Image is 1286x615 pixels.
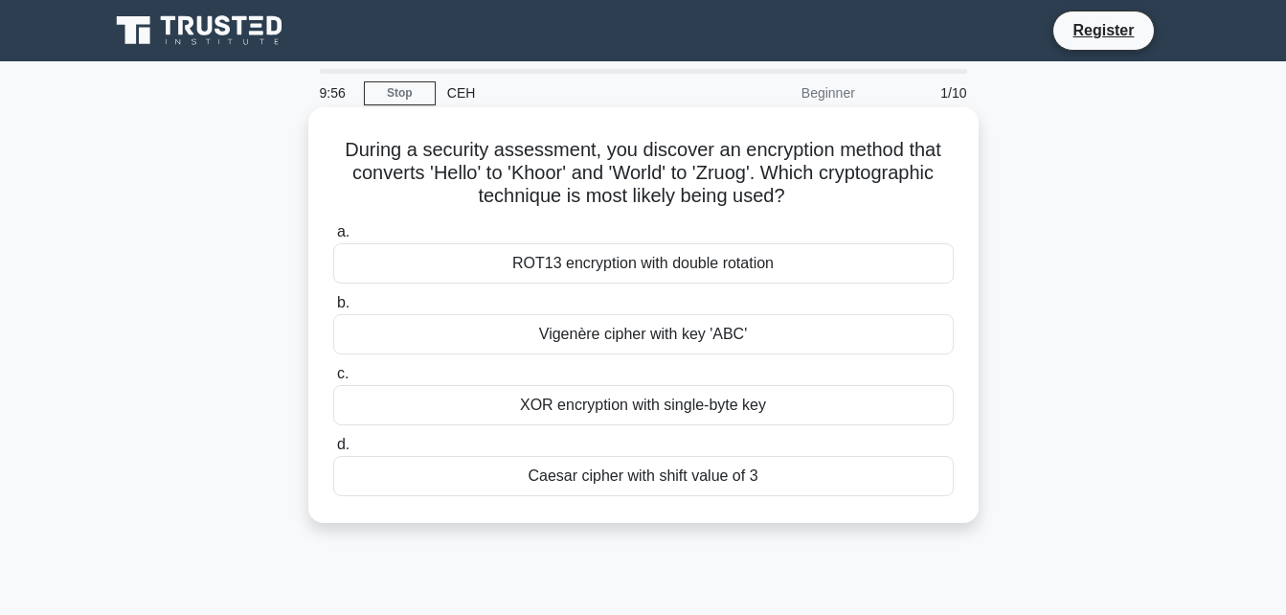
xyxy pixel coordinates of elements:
[333,243,954,284] div: ROT13 encryption with double rotation
[1061,18,1145,42] a: Register
[333,385,954,425] div: XOR encryption with single-byte key
[333,456,954,496] div: Caesar cipher with shift value of 3
[867,74,979,112] div: 1/10
[331,138,956,209] h5: During a security assessment, you discover an encryption method that converts 'Hello' to 'Khoor' ...
[337,436,350,452] span: d.
[699,74,867,112] div: Beginner
[308,74,364,112] div: 9:56
[364,81,436,105] a: Stop
[337,294,350,310] span: b.
[337,365,349,381] span: c.
[337,223,350,239] span: a.
[333,314,954,354] div: Vigenère cipher with key 'ABC'
[436,74,699,112] div: CEH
